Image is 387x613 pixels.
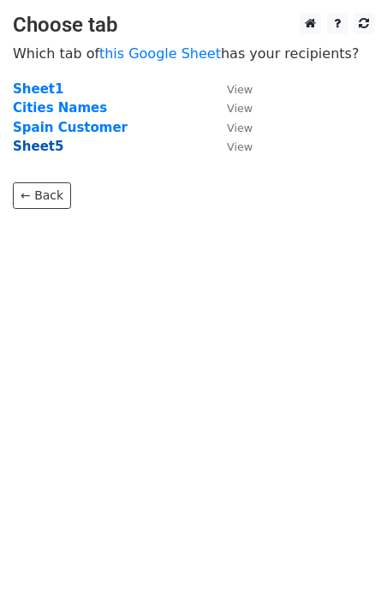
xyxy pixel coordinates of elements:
small: View [227,122,253,134]
iframe: Chat Widget [301,531,387,613]
small: View [227,140,253,153]
a: View [210,139,253,154]
h3: Choose tab [13,13,374,38]
a: ← Back [13,182,71,209]
a: View [210,120,253,135]
small: View [227,102,253,115]
a: this Google Sheet [99,45,221,62]
a: Sheet5 [13,139,63,154]
a: Sheet1 [13,81,63,97]
a: Cities Names [13,100,107,116]
p: Which tab of has your recipients? [13,45,374,62]
a: View [210,81,253,97]
a: View [210,100,253,116]
a: Spain Customer [13,120,128,135]
small: View [227,83,253,96]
